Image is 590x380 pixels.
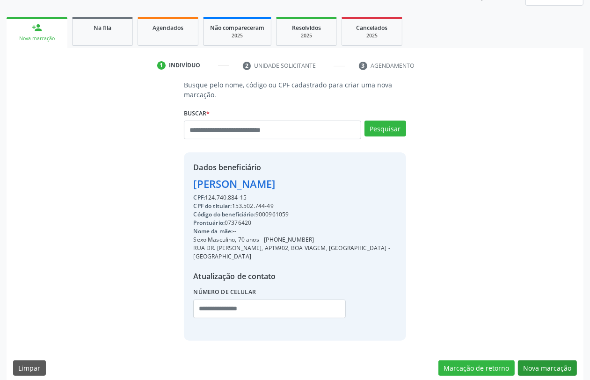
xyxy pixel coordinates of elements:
span: Agendados [153,24,183,32]
div: Indivíduo [169,61,200,70]
div: Dados beneficiário [193,162,396,173]
label: Buscar [184,106,210,121]
div: 2025 [210,32,264,39]
span: Não compareceram [210,24,264,32]
div: Atualização de contato [193,271,396,282]
div: Nova marcação [13,35,61,42]
div: 153.502.744-49 [193,202,396,210]
button: Pesquisar [364,121,406,136]
div: [PERSON_NAME] [193,176,396,192]
div: Sexo Masculino, 70 anos - [PHONE_NUMBER] [193,236,396,244]
div: 2025 [283,32,330,39]
div: person_add [32,22,42,33]
div: 2025 [349,32,395,39]
label: Número de celular [193,285,256,300]
div: 9000961059 [193,210,396,219]
div: -- [193,227,396,236]
span: Prontuário: [193,219,225,227]
span: Na fila [94,24,111,32]
p: Busque pelo nome, código ou CPF cadastrado para criar uma nova marcação. [184,80,406,100]
button: Limpar [13,360,46,376]
span: Código do beneficiário: [193,210,255,218]
div: 1 [157,61,166,70]
div: 07376420 [193,219,396,227]
span: Nome da mãe: [193,227,233,235]
span: CPF do titular: [193,202,232,210]
span: CPF: [193,194,205,201]
span: Resolvidos [292,24,321,32]
button: Nova marcação [518,360,577,376]
span: Cancelados [357,24,388,32]
div: RUA DR. [PERSON_NAME], APT§902, BOA VIAGEM, [GEOGRAPHIC_DATA] - [GEOGRAPHIC_DATA] [193,244,396,261]
button: Marcação de retorno [438,360,515,376]
div: 124.740.884-15 [193,194,396,202]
